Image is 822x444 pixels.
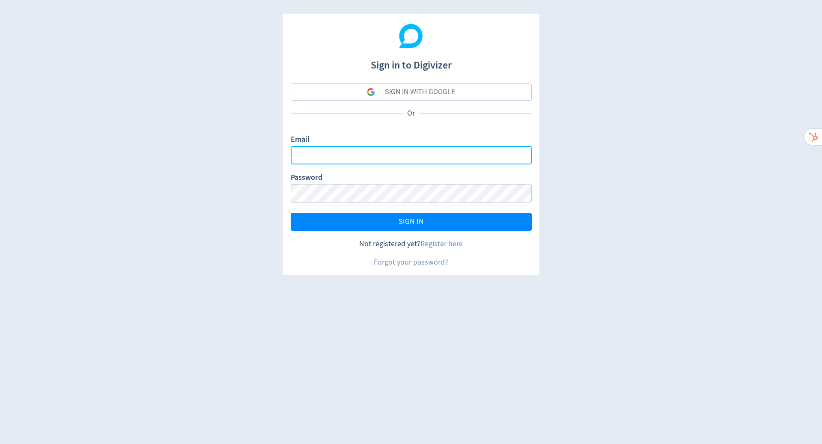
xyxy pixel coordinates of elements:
label: Email [291,134,310,146]
a: Forgot your password? [374,257,448,267]
img: Digivizer Logo [399,24,423,48]
a: Register here [420,239,463,249]
p: Or [403,108,419,119]
div: SIGN IN WITH GOOGLE [385,83,455,101]
label: Password [291,172,322,184]
button: SIGN IN [291,213,532,231]
button: SIGN IN WITH GOOGLE [291,83,532,101]
span: SIGN IN [399,218,424,226]
h1: Sign in to Digivizer [291,51,532,73]
div: Not registered yet? [291,238,532,249]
